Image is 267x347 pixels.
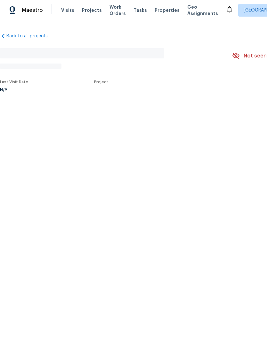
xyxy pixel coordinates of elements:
[94,88,217,92] div: ...
[94,80,108,84] span: Project
[61,7,74,13] span: Visits
[22,7,43,13] span: Maestro
[133,8,147,12] span: Tasks
[109,4,126,17] span: Work Orders
[155,7,180,13] span: Properties
[82,7,102,13] span: Projects
[187,4,218,17] span: Geo Assignments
